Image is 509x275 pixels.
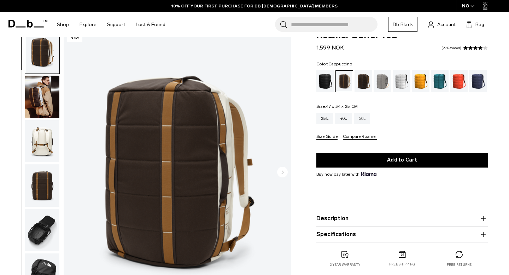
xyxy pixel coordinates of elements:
span: 47 x 34 x 25 CM [326,104,358,109]
a: 10% OFF YOUR FIRST PURCHASE FOR DB [DEMOGRAPHIC_DATA] MEMBERS [171,3,338,9]
p: Free returns [447,262,472,267]
img: Roamer Duffel 40L Cappuccino [25,164,59,207]
button: Roamer Duffel 40L Cappuccino [25,31,60,74]
span: Roamer Duffel 40L [316,31,488,40]
a: Explore [80,12,96,37]
button: Roamer Duffel 40L Cappuccino [25,164,60,207]
a: 25L [316,113,333,124]
img: Roamer Duffel 40L Cappuccino [25,76,59,118]
button: Add to Cart [316,153,488,168]
a: Support [107,12,125,37]
a: Lost & Found [136,12,165,37]
nav: Main Navigation [52,12,171,37]
a: Db Black [388,17,417,32]
img: Roamer Duffel 40L Cappuccino [25,31,59,74]
legend: Color: [316,62,352,66]
a: Shop [57,12,69,37]
button: Roamer Duffel 40L Cappuccino [25,120,60,163]
button: Compare Roamer [343,134,377,140]
a: Blue Hour [469,70,487,92]
p: Free shipping [389,262,415,267]
a: Falu Red [450,70,468,92]
p: 2 year warranty [330,262,360,267]
a: Parhelion Orange [412,70,429,92]
a: Account [428,20,456,29]
legend: Size: [316,104,358,109]
img: Roamer Duffel 40L Cappuccino [25,120,59,163]
a: Midnight Teal [431,70,449,92]
a: White Out [393,70,410,92]
a: Black Out [316,70,334,92]
span: 1.599 NOK [316,44,344,51]
a: 60L [354,113,370,124]
button: Bag [466,20,484,29]
img: Roamer Duffel 40L Cappuccino [25,209,59,251]
button: Specifications [316,230,488,239]
img: {"height" => 20, "alt" => "Klarna"} [361,172,376,176]
button: Roamer Duffel 40L Cappuccino [25,209,60,252]
span: Account [437,21,456,28]
span: Cappuccino [328,62,352,66]
a: Sand Grey [374,70,391,92]
a: Espresso [355,70,372,92]
p: New [67,34,82,42]
span: Buy now pay later with [316,171,376,177]
button: Description [316,214,488,223]
button: Roamer Duffel 40L Cappuccino [25,75,60,118]
a: Cappuccino [335,70,353,92]
a: 40L [335,113,352,124]
button: Next slide [277,167,288,179]
a: 22 reviews [441,46,461,50]
span: Bag [475,21,484,28]
button: Size Guide [316,134,338,140]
